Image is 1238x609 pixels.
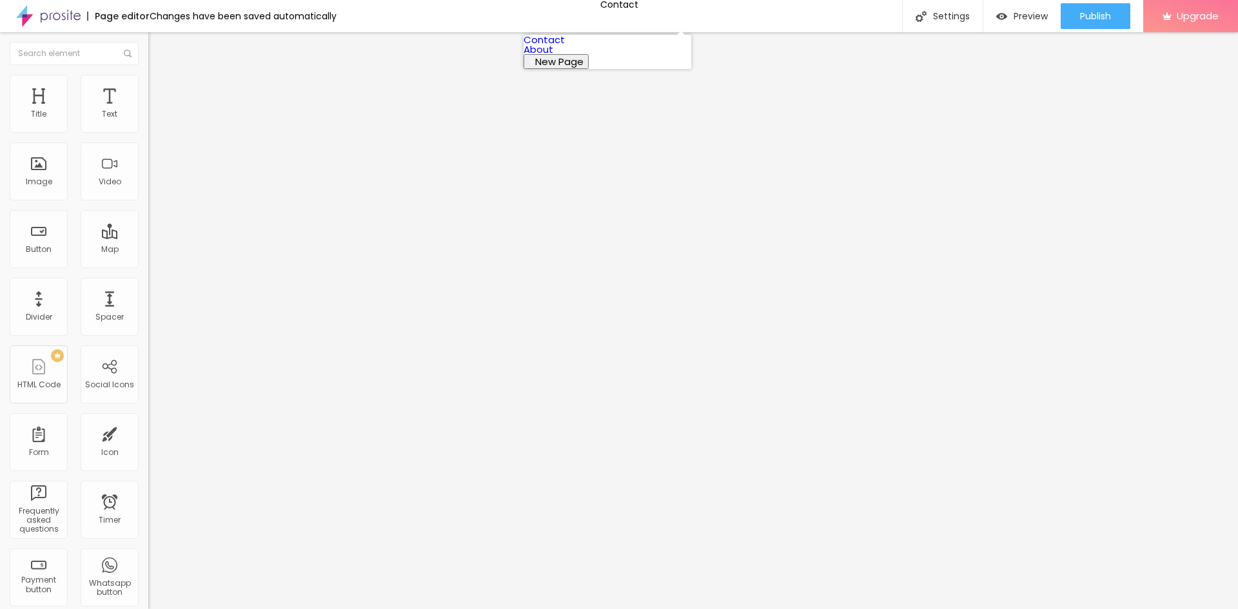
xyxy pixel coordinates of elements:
div: Map [101,245,119,254]
img: Icone [124,50,132,57]
div: Divider [26,313,52,322]
div: Spacer [95,313,124,322]
div: Frequently asked questions [13,507,64,534]
img: view-1.svg [996,11,1007,22]
div: Button [26,245,52,254]
img: Icone [916,11,927,22]
span: Publish [1080,11,1111,21]
a: About [524,43,553,56]
a: Contact [524,33,565,46]
div: Text [102,110,117,119]
div: Icon [101,448,119,457]
div: Form [29,448,49,457]
div: HTML Code [17,380,61,389]
span: New Page [535,55,584,68]
button: Publish [1061,3,1130,29]
div: Title [31,110,46,119]
div: Timer [99,516,121,525]
div: Image [26,177,52,186]
div: Payment button [13,575,64,594]
div: Whatsapp button [84,579,135,597]
div: Video [99,177,121,186]
input: Search element [10,42,139,65]
div: Changes have been saved automatically [150,12,337,21]
iframe: Editor [148,32,1238,609]
div: Page editor [87,12,150,21]
span: Upgrade [1177,10,1219,21]
span: Preview [1014,11,1048,21]
button: New Page [524,54,589,69]
div: Social Icons [85,380,134,389]
button: Preview [983,3,1061,29]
